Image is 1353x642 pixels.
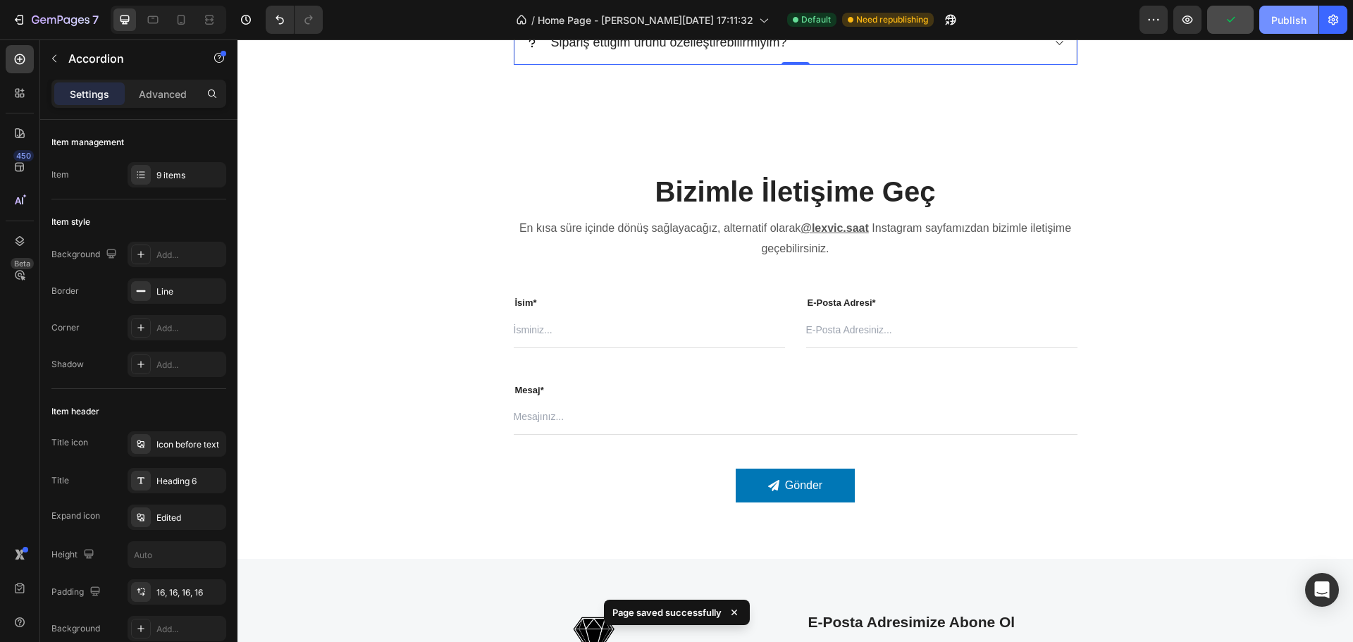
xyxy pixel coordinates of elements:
div: Open Intercom Messenger [1305,573,1339,607]
p: Advanced [139,87,187,101]
h2: Bizimle İletişime Geç [276,132,840,172]
p: 7 [92,11,99,28]
div: Title [51,474,69,487]
p: Page saved successfully [612,605,722,619]
div: Shadow [51,358,84,371]
div: 450 [13,150,34,161]
div: Add... [156,322,223,335]
div: Heading 6 [156,475,223,488]
input: İsminiz... [276,273,548,309]
a: @lexvic.saat [563,183,631,195]
div: Publish [1271,13,1306,27]
div: Beta [11,258,34,269]
input: Mesajınız... [276,360,840,395]
p: En kısa süre içinde dönüş sağlayacağız, alternatif olarak Instagram sayfamızdan bizimle iletişime... [278,179,839,220]
div: Height [51,545,97,564]
button: 7 [6,6,105,34]
span: Need republishing [856,13,928,26]
span: / [531,13,535,27]
div: Line [156,285,223,298]
p: Mesaj* [278,344,839,358]
p: E-Posta Adresi* [570,257,839,271]
span: Default [801,13,831,26]
input: Auto [128,542,225,567]
div: Add... [156,359,223,371]
p: Accordion [68,50,188,67]
div: Border [51,285,79,297]
div: 9 items [156,169,223,182]
div: Gönder [548,438,585,455]
div: Item [51,168,69,181]
div: Edited [156,512,223,524]
div: Corner [51,321,80,334]
input: E-Posta Adresiniz... [569,273,840,309]
div: Item management [51,136,124,149]
div: Background [51,622,100,635]
button: Gönder [498,429,617,463]
p: Settings [70,87,109,101]
div: Add... [156,623,223,636]
div: Add... [156,249,223,261]
div: 16, 16, 16, 16 [156,586,223,599]
span: Home Page - [PERSON_NAME][DATE] 17:11:32 [538,13,753,27]
div: Background [51,245,120,264]
div: Padding [51,583,104,602]
p: İsim* [278,257,546,271]
div: Item style [51,216,90,228]
p: E-Posta Adresimize Abone Ol [571,572,980,594]
button: Publish [1259,6,1318,34]
div: Icon before text [156,438,223,451]
div: Title icon [51,436,88,449]
iframe: Design area [237,39,1353,642]
div: Item header [51,405,99,418]
div: Undo/Redo [266,6,323,34]
div: Expand icon [51,510,100,522]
